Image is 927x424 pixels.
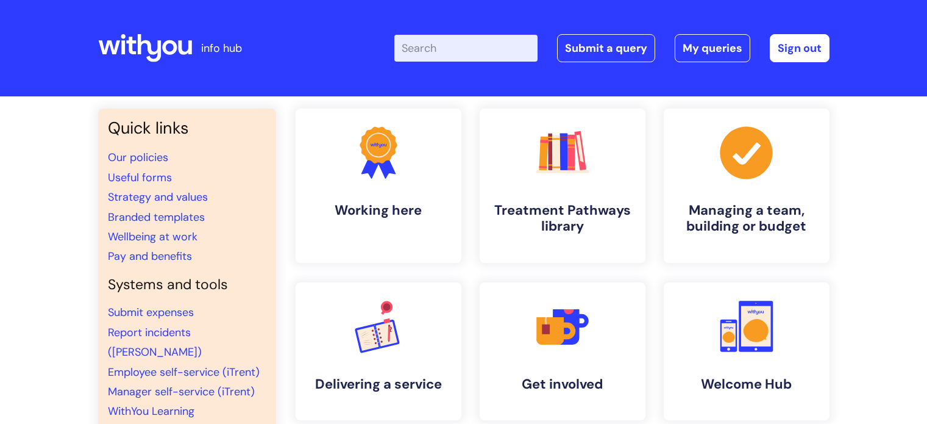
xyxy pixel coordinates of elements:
a: Employee self-service (iTrent) [108,365,260,379]
a: Sign out [770,34,829,62]
a: Delivering a service [296,282,461,420]
a: WithYou Learning [108,404,194,419]
input: Search [394,35,538,62]
a: Useful forms [108,170,172,185]
a: Submit a query [557,34,655,62]
h4: Get involved [489,376,636,392]
a: Report incidents ([PERSON_NAME]) [108,325,202,359]
h4: Systems and tools [108,276,266,293]
a: Wellbeing at work [108,229,197,244]
h4: Treatment Pathways library [489,203,636,235]
h3: Quick links [108,118,266,138]
a: Get involved [480,282,645,420]
a: Manager self-service (iTrent) [108,384,255,399]
a: Welcome Hub [664,282,829,420]
h4: Working here [305,203,452,218]
a: Working here [296,109,461,263]
a: Our policies [108,150,168,165]
h4: Managing a team, building or budget [673,203,820,235]
h4: Welcome Hub [673,376,820,392]
a: Branded templates [108,210,205,225]
h4: Delivering a service [305,376,452,392]
a: Submit expenses [108,305,194,320]
a: Pay and benefits [108,249,192,264]
a: Strategy and values [108,190,208,204]
div: | - [394,34,829,62]
p: info hub [201,38,242,58]
a: Managing a team, building or budget [664,109,829,263]
a: My queries [675,34,750,62]
a: Treatment Pathways library [480,109,645,263]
